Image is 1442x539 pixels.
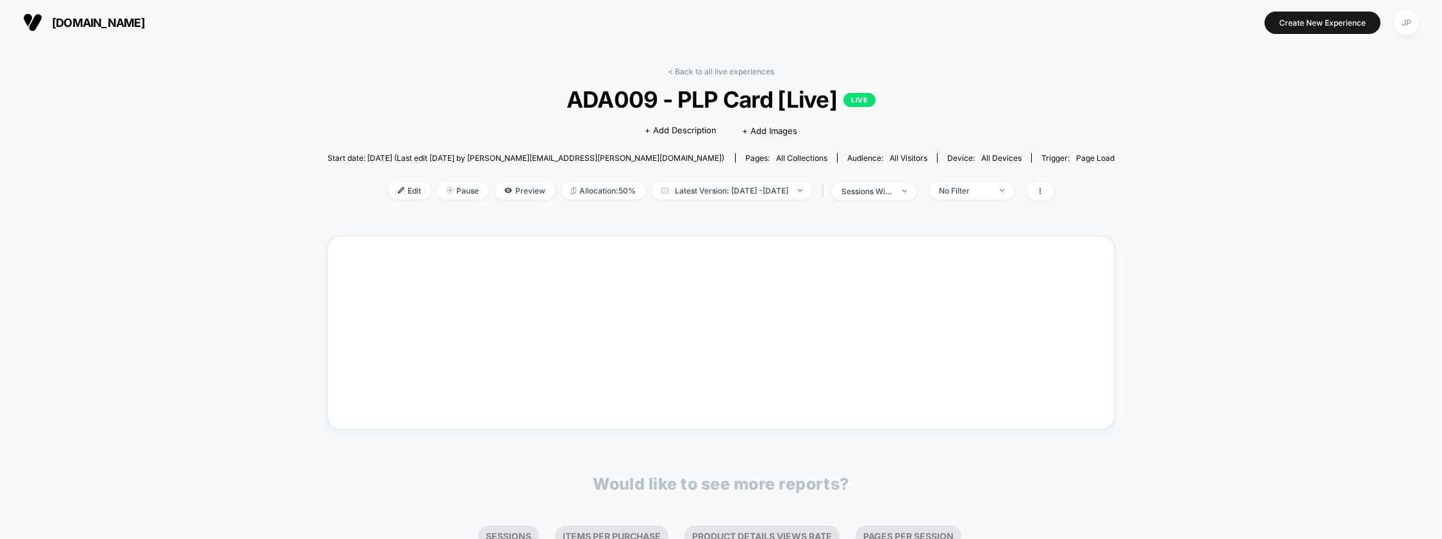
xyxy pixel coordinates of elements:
[742,126,797,136] span: + Add Images
[495,182,555,199] span: Preview
[561,182,645,199] span: Allocation: 50%
[437,182,488,199] span: Pause
[571,187,576,194] img: rebalance
[1264,12,1380,34] button: Create New Experience
[939,186,990,195] div: No Filter
[447,187,453,194] img: end
[1394,10,1419,35] div: JP
[23,13,42,32] img: Visually logo
[776,153,827,163] span: all collections
[847,153,927,163] div: Audience:
[745,153,827,163] div: Pages:
[661,187,668,194] img: calendar
[890,153,927,163] span: All Visitors
[593,474,849,493] p: Would like to see more reports?
[1390,10,1423,36] button: JP
[937,153,1031,163] span: Device:
[1000,189,1004,192] img: end
[818,182,832,201] span: |
[841,187,893,196] div: sessions with impression
[798,189,802,192] img: end
[652,182,812,199] span: Latest Version: [DATE] - [DATE]
[645,124,717,137] span: + Add Description
[327,153,724,163] span: Start date: [DATE] (Last edit [DATE] by [PERSON_NAME][EMAIL_ADDRESS][PERSON_NAME][DOMAIN_NAME])
[398,187,404,194] img: edit
[668,67,774,76] a: < Back to all live experiences
[1076,153,1115,163] span: Page Load
[367,86,1075,113] span: ADA009 - PLP Card [Live]
[902,190,907,192] img: end
[388,182,431,199] span: Edit
[981,153,1022,163] span: all devices
[1041,153,1115,163] div: Trigger:
[843,93,875,107] p: LIVE
[19,12,149,33] button: [DOMAIN_NAME]
[52,16,145,29] span: [DOMAIN_NAME]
